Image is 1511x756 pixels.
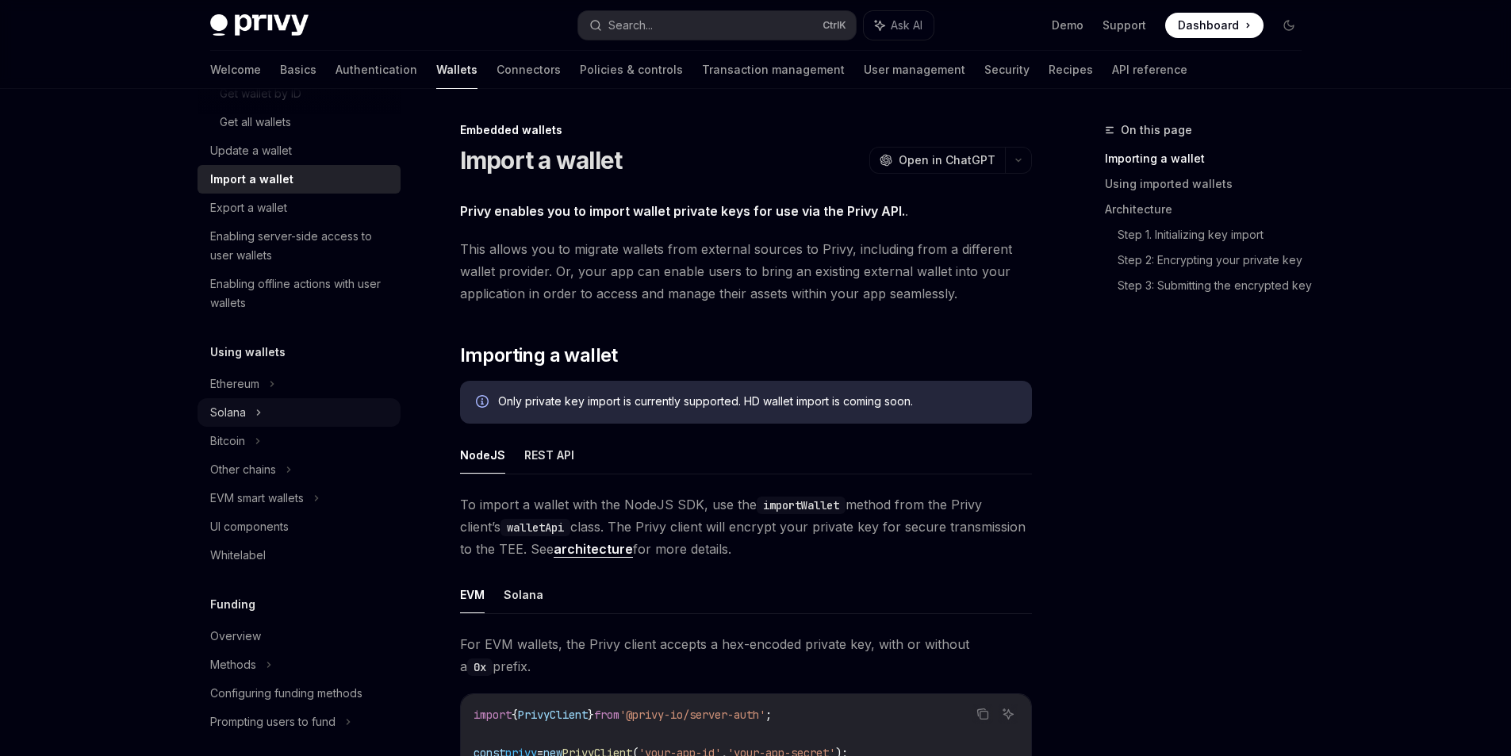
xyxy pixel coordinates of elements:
a: Dashboard [1165,13,1264,38]
a: Step 3: Submitting the encrypted key [1118,273,1314,298]
span: from [594,708,619,722]
span: ; [765,708,772,722]
a: Enabling server-side access to user wallets [198,222,401,270]
a: Support [1103,17,1146,33]
div: Solana [210,403,246,422]
a: Security [984,51,1030,89]
div: Embedded wallets [460,122,1032,138]
div: UI components [210,517,289,536]
span: For EVM wallets, the Privy client accepts a hex-encoded private key, with or without a prefix. [460,633,1032,677]
div: Other chains [210,460,276,479]
div: Only private key import is currently supported. HD wallet import is coming soon. [498,393,1016,411]
h1: Import a wallet [460,146,623,175]
strong: Privy enables you to import wallet private keys for use via the Privy API. [460,203,905,219]
a: Export a wallet [198,194,401,222]
a: Import a wallet [198,165,401,194]
a: Enabling offline actions with user wallets [198,270,401,317]
a: Policies & controls [580,51,683,89]
div: Configuring funding methods [210,684,362,703]
button: Ask AI [864,11,934,40]
div: Get all wallets [220,113,291,132]
svg: Info [476,395,492,411]
div: Methods [210,655,256,674]
div: Import a wallet [210,170,293,189]
div: Export a wallet [210,198,287,217]
a: architecture [554,541,633,558]
span: Dashboard [1178,17,1239,33]
a: Update a wallet [198,136,401,165]
button: Toggle dark mode [1276,13,1302,38]
button: Search...CtrlK [578,11,856,40]
a: Transaction management [702,51,845,89]
a: User management [864,51,965,89]
span: Open in ChatGPT [899,152,995,168]
a: Overview [198,622,401,650]
span: Ask AI [891,17,922,33]
span: Importing a wallet [460,343,618,368]
button: Ask AI [998,704,1018,724]
a: Recipes [1049,51,1093,89]
code: walletApi [500,519,570,536]
span: On this page [1121,121,1192,140]
span: } [588,708,594,722]
img: dark logo [210,14,309,36]
a: Importing a wallet [1105,146,1314,171]
div: EVM smart wallets [210,489,304,508]
a: Wallets [436,51,477,89]
a: Step 2: Encrypting your private key [1118,248,1314,273]
button: EVM [460,576,485,613]
span: This allows you to migrate wallets from external sources to Privy, including from a different wal... [460,238,1032,305]
code: importWallet [757,497,846,514]
a: API reference [1112,51,1187,89]
div: Bitcoin [210,432,245,451]
span: Ctrl K [823,19,846,32]
span: . [460,200,1032,222]
a: Whitelabel [198,541,401,570]
button: NodeJS [460,436,505,474]
a: Authentication [336,51,417,89]
span: '@privy-io/server-auth' [619,708,765,722]
button: REST API [524,436,574,474]
span: PrivyClient [518,708,588,722]
div: Prompting users to fund [210,712,336,731]
a: Get all wallets [198,108,401,136]
h5: Funding [210,595,255,614]
div: Search... [608,16,653,35]
span: import [474,708,512,722]
a: UI components [198,512,401,541]
a: Demo [1052,17,1083,33]
button: Solana [504,576,543,613]
a: Configuring funding methods [198,679,401,708]
a: Connectors [497,51,561,89]
span: { [512,708,518,722]
a: Using imported wallets [1105,171,1314,197]
div: Whitelabel [210,546,266,565]
button: Open in ChatGPT [869,147,1005,174]
div: Enabling offline actions with user wallets [210,274,391,313]
div: Enabling server-side access to user wallets [210,227,391,265]
div: Overview [210,627,261,646]
a: Welcome [210,51,261,89]
a: Basics [280,51,316,89]
a: Step 1. Initializing key import [1118,222,1314,248]
button: Copy the contents from the code block [972,704,993,724]
div: Ethereum [210,374,259,393]
h5: Using wallets [210,343,286,362]
code: 0x [467,658,493,676]
a: Architecture [1105,197,1314,222]
div: Update a wallet [210,141,292,160]
span: To import a wallet with the NodeJS SDK, use the method from the Privy client’s class. The Privy c... [460,493,1032,560]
